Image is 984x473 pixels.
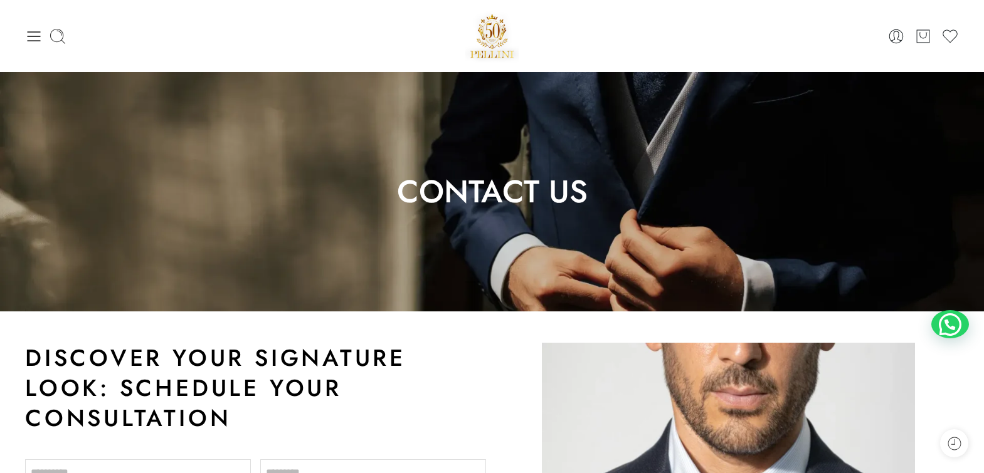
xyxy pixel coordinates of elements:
[465,9,519,63] a: Pellini -
[25,343,486,433] h2: Discover Your Signature Look: Schedule Your Consultation
[887,28,905,45] a: Login / Register
[465,9,519,63] img: Pellini
[941,28,959,45] a: Wishlist
[914,28,932,45] a: Cart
